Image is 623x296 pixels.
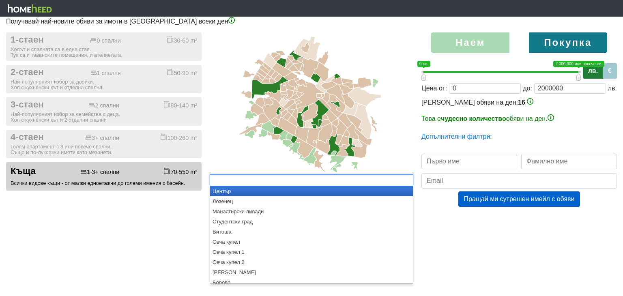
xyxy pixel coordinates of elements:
label: лв. [583,63,603,79]
label: Покупка [529,32,607,53]
img: info-3.png [548,114,554,121]
div: Цена от: [421,84,447,93]
button: 4-стаен 3+ спални 100-260 m² Голям апартамент с 3 или повече спални.Също и по-луксозни имоти като... [6,130,202,158]
input: Първо име [421,154,517,169]
li: [PERSON_NAME] [210,267,413,277]
div: Холът и спалнята са в една стая. Тук са и таванските помещения, и ателиетата. [11,47,197,58]
button: 2-стаен 1 спалня 50-90 m² Най-популярният избор за двойки.Хол с кухненски кът и отделна спалня [6,65,202,93]
li: Борово [210,277,413,287]
p: Това е обяви на ден. [421,114,617,124]
span: 2-стаен [11,67,44,78]
img: info-3.png [527,98,533,105]
li: Студентски град [210,217,413,227]
span: Къща [11,166,36,177]
input: Email [421,173,617,189]
li: Овча купел 1 [210,247,413,257]
label: € [603,63,617,79]
span: 4-стаен [11,132,44,143]
div: Голям апартамент с 3 или повече спални. Също и по-луксозни имоти като мезонети. [11,144,197,155]
div: 3+ спални [85,135,119,142]
img: info-3.png [228,17,235,24]
b: чудесно количество [441,115,506,122]
label: Наем [431,32,509,53]
span: 0 лв. [417,61,430,67]
button: Къща 1-3+ спални 70-550 m² Всички видове къщи - от малки едноетажни до големи имения с басейн. [6,162,202,191]
div: лв. [608,84,617,93]
div: Най-популярният избор за двойки. Хол с кухненски кът и отделна спалня [11,79,197,90]
div: Най-популярният избор за семейства с деца. Хол с кухненски кът и 2 отделни спални [11,112,197,123]
span: 3-стаен [11,99,44,110]
div: 80-140 m² [164,101,197,109]
input: Фамилно име [521,154,617,169]
button: 3-стаен 2 спални 80-140 m² Най-популярният избор за семейства с деца.Хол с кухненски кът и 2 отде... [6,97,202,126]
li: Манастирски ливади [210,206,413,217]
li: Овча купел [210,237,413,247]
div: до: [523,84,532,93]
p: Получавай най-новите обяви за имоти в [GEOGRAPHIC_DATA] всеки ден [6,17,617,26]
div: 50-90 m² [167,69,197,77]
div: 70-550 m² [164,167,197,176]
span: 1-стаен [11,34,44,45]
li: Овча купел 2 [210,257,413,267]
div: 30-60 m² [167,36,197,44]
li: Витоша [210,227,413,237]
div: 1-3+ спални [80,169,120,176]
button: Пращай ми сутрешен имейл с обяви [458,191,580,207]
div: [PERSON_NAME] обяви на ден: [421,98,617,124]
button: 1-стаен 0 спални 30-60 m² Холът и спалнята са в една стая.Тук са и таванските помещения, и ателие... [6,32,202,61]
div: 2 спални [88,102,119,109]
div: Всички видове къщи - от малки едноетажни до големи имения с басейн. [11,180,197,186]
span: 16 [518,99,525,106]
a: Допълнителни филтри: [421,133,492,140]
li: Център [210,186,413,196]
div: 0 спални [90,37,120,44]
span: 2 000 000 или повече лв. [553,61,604,67]
div: 1 спалня [90,70,121,77]
li: Лозенец [210,196,413,206]
div: 100-260 m² [161,133,197,142]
